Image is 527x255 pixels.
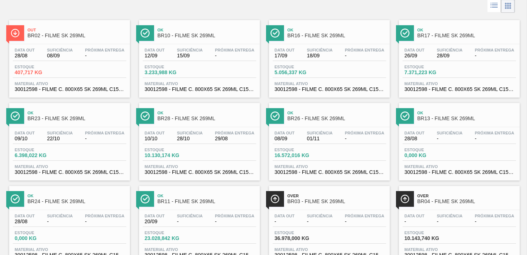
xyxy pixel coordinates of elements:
[345,136,384,141] span: -
[15,70,66,75] span: 407,717 KG
[11,194,20,203] img: Ícone
[134,98,263,180] a: ÍconeOkBR28 - FILME SK 269MLData out10/10Suficiência28/10Próxima Entrega29/08Estoque10.130,174 KG...
[274,81,384,86] span: Material ativo
[15,164,124,169] span: Material ativo
[417,33,516,38] span: BR17 - FILME SK 269ML
[4,98,134,180] a: ÍconeOkBR23 - FILME SK 269MLData out09/10Suficiência22/10Próxima Entrega-Estoque6.398,022 KGMater...
[274,236,326,241] span: 36.978,000 KG
[15,219,35,224] span: 28/08
[475,53,514,58] span: -
[270,28,280,38] img: Ícone
[437,53,462,58] span: 28/09
[85,219,124,224] span: -
[417,116,516,121] span: BR13 - FILME SK 269ML
[417,28,516,32] span: Ok
[274,70,326,75] span: 5.056,337 KG
[177,48,202,52] span: Suficiência
[274,53,295,58] span: 17/09
[400,194,410,203] img: Ícone
[417,111,516,115] span: Ok
[270,194,280,203] img: Ícone
[274,247,384,252] span: Material ativo
[145,65,196,69] span: Estoque
[177,136,202,141] span: 28/10
[145,153,196,158] span: 10.130,174 KG
[404,70,456,75] span: 7.371,223 KG
[177,214,202,218] span: Suficiência
[270,111,280,121] img: Ícone
[215,53,254,58] span: -
[404,170,514,175] span: 30012598 - FILME C. 800X65 SK 269ML C15 429
[47,53,72,58] span: 08/09
[404,153,456,158] span: 0,000 KG
[141,194,150,203] img: Ícone
[274,231,326,235] span: Estoque
[47,219,72,224] span: -
[15,247,124,252] span: Material ativo
[287,194,386,198] span: Over
[215,136,254,141] span: 29/08
[274,48,295,52] span: Data out
[85,136,124,141] span: -
[475,214,514,218] span: Próxima Entrega
[404,136,425,141] span: 28/08
[307,131,332,135] span: Suficiência
[177,131,202,135] span: Suficiência
[27,194,126,198] span: Ok
[15,48,35,52] span: Data out
[145,231,196,235] span: Estoque
[145,164,254,169] span: Material ativo
[404,53,425,58] span: 26/09
[85,131,124,135] span: Próxima Entrega
[404,65,456,69] span: Estoque
[157,111,256,115] span: Ok
[437,219,462,224] span: -
[141,111,150,121] img: Ícone
[437,136,462,141] span: -
[404,81,514,86] span: Material ativo
[11,28,20,38] img: Ícone
[157,116,256,121] span: BR28 - FILME SK 269ML
[274,219,295,224] span: -
[404,236,456,241] span: 10.143,740 KG
[47,136,72,141] span: 22/10
[15,131,35,135] span: Data out
[345,131,384,135] span: Próxima Entrega
[274,65,326,69] span: Estoque
[215,214,254,218] span: Próxima Entrega
[287,33,386,38] span: BR16 - FILME SK 269ML
[307,48,332,52] span: Suficiência
[475,131,514,135] span: Próxima Entrega
[307,53,332,58] span: 18/09
[177,219,202,224] span: -
[404,48,425,52] span: Data out
[85,214,124,218] span: Próxima Entrega
[15,65,66,69] span: Estoque
[274,153,326,158] span: 16.572,016 KG
[27,33,126,38] span: BR02 - FILME SK 269ML
[404,87,514,92] span: 30012598 - FILME C. 800X65 SK 269ML C15 429
[215,219,254,224] span: -
[15,153,66,158] span: 6.398,022 KG
[145,214,165,218] span: Data out
[47,131,72,135] span: Suficiência
[177,53,202,58] span: 15/09
[145,136,165,141] span: 10/10
[157,33,256,38] span: BR10 - FILME SK 269ML
[27,111,126,115] span: Ok
[404,164,514,169] span: Material ativo
[437,48,462,52] span: Suficiência
[417,199,516,204] span: BR04 - FILME SK 269ML
[15,81,124,86] span: Material ativo
[263,15,393,98] a: ÍconeOkBR16 - FILME SK 269MLData out17/09Suficiência18/09Próxima Entrega-Estoque5.056,337 KGMater...
[404,247,514,252] span: Material ativo
[4,15,134,98] a: ÍconeOutBR02 - FILME SK 269MLData out28/08Suficiência08/09Próxima Entrega-Estoque407,717 KGMateri...
[15,136,35,141] span: 09/10
[400,111,410,121] img: Ícone
[307,219,332,224] span: -
[475,219,514,224] span: -
[157,194,256,198] span: Ok
[263,98,393,180] a: ÍconeOkBR26 - FILME SK 269MLData out08/09Suficiência01/11Próxima Entrega-Estoque16.572,016 KGMate...
[11,111,20,121] img: Ícone
[157,199,256,204] span: BR11 - FILME SK 269ML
